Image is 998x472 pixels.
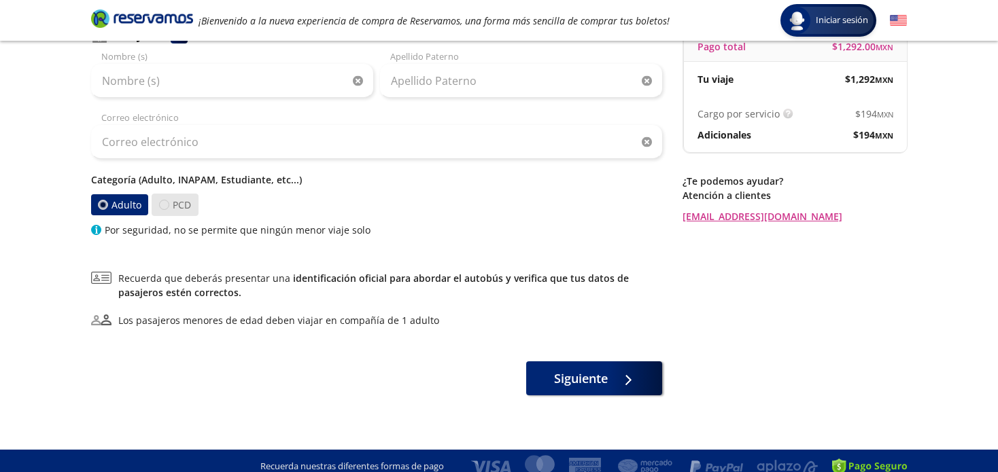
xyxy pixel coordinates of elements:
[118,272,629,299] a: identificación oficial para abordar el autobús y verifica que tus datos de pasajeros estén correc...
[199,14,670,27] em: ¡Bienvenido a la nueva experiencia de compra de Reservamos, una forma más sencilla de comprar tus...
[810,14,874,27] span: Iniciar sesión
[118,313,439,327] div: Los pasajeros menores de edad deben viajar en compañía de 1 adulto
[105,223,371,237] p: Por seguridad, no se permite que ningún menor viaje solo
[91,8,193,33] a: Brand Logo
[832,39,893,54] span: $ 1,292.00
[875,75,893,85] small: MXN
[91,64,373,98] input: Nombre (s)
[380,64,662,98] input: Apellido Paterno
[698,39,746,54] p: Pago total
[683,188,907,202] p: Atención a clientes
[91,194,149,215] label: Adulto
[890,12,907,29] button: English
[855,107,893,121] span: $ 194
[91,8,193,29] i: Brand Logo
[118,271,662,299] span: Recuerda que deberás presentar una
[877,109,893,120] small: MXN
[853,128,893,142] span: $ 194
[876,42,893,52] small: MXN
[683,209,907,223] a: [EMAIL_ADDRESS][DOMAIN_NAME]
[698,128,751,142] p: Adicionales
[698,72,734,86] p: Tu viaje
[554,369,608,388] span: Siguiente
[698,107,780,121] p: Cargo por servicio
[152,194,199,216] label: PCD
[683,174,907,188] p: ¿Te podemos ayudar?
[526,361,662,395] button: Siguiente
[91,173,662,187] p: Categoría (Adulto, INAPAM, Estudiante, etc...)
[875,130,893,141] small: MXN
[91,125,662,159] input: Correo electrónico
[845,72,893,86] span: $ 1,292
